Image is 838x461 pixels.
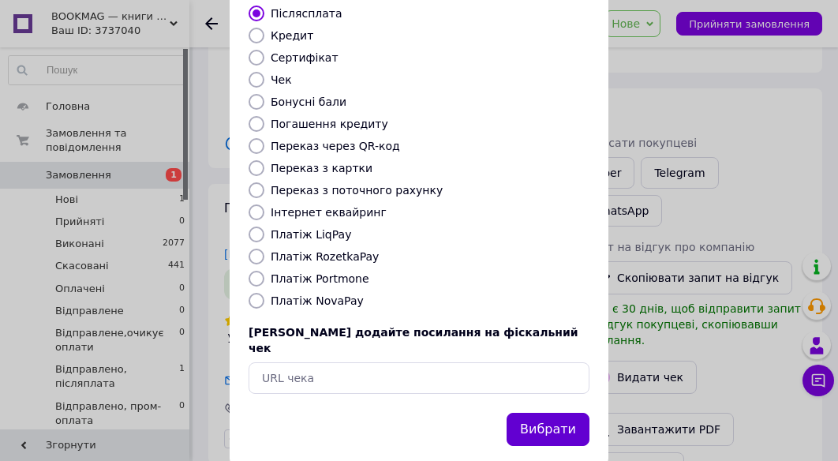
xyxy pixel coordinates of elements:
span: [PERSON_NAME] додайте посилання на фіскальний чек [249,326,578,354]
label: Платіж Portmone [271,272,369,285]
label: Переказ з картки [271,162,372,174]
label: Платіж LiqPay [271,228,351,241]
label: Бонусні бали [271,96,346,108]
input: URL чека [249,362,589,394]
label: Чек [271,73,292,86]
label: Кредит [271,29,313,42]
label: Платіж RozetkaPay [271,250,379,263]
button: Вибрати [507,413,589,447]
label: Платіж NovaPay [271,294,364,307]
label: Погашення кредиту [271,118,388,130]
label: Сертифікат [271,51,339,64]
label: Переказ через QR-код [271,140,400,152]
label: Інтернет еквайринг [271,206,387,219]
label: Переказ з поточного рахунку [271,184,443,197]
label: Післясплата [271,7,342,20]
